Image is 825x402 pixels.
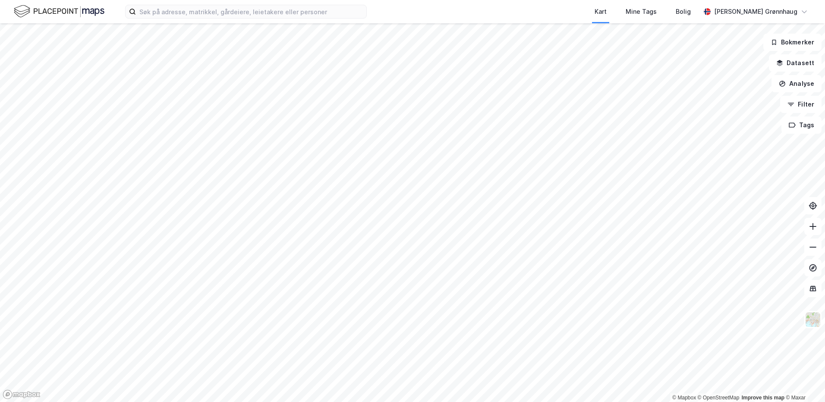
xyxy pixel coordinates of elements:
[780,96,822,113] button: Filter
[714,6,797,17] div: [PERSON_NAME] Grønnhaug
[14,4,104,19] img: logo.f888ab2527a4732fd821a326f86c7f29.svg
[781,116,822,134] button: Tags
[3,389,41,399] a: Mapbox homepage
[769,54,822,72] button: Datasett
[136,5,366,18] input: Søk på adresse, matrikkel, gårdeiere, leietakere eller personer
[782,361,825,402] iframe: Chat Widget
[763,34,822,51] button: Bokmerker
[672,395,696,401] a: Mapbox
[626,6,657,17] div: Mine Tags
[595,6,607,17] div: Kart
[698,395,740,401] a: OpenStreetMap
[805,311,821,328] img: Z
[771,75,822,92] button: Analyse
[782,361,825,402] div: Kontrollprogram for chat
[742,395,784,401] a: Improve this map
[676,6,691,17] div: Bolig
